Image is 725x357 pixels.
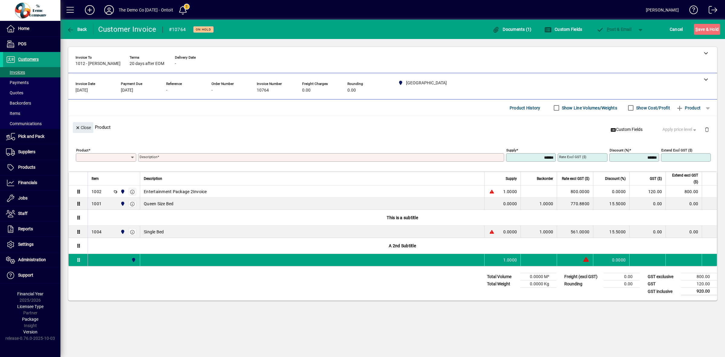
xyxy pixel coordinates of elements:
span: 10764 [257,88,269,93]
span: Item [92,175,99,182]
label: Show Line Volumes/Weights [561,105,617,111]
td: 0.00 [665,198,702,210]
span: Back [67,27,87,32]
span: Auckland [119,200,126,207]
a: Logout [704,1,717,21]
mat-label: Supply [506,148,516,152]
span: Rate excl GST ($) [562,175,589,182]
a: Quotes [3,88,60,98]
td: 0.0000 [593,186,629,198]
span: POS [18,41,26,46]
div: 800.0000 [561,189,589,195]
div: 770.8800 [561,201,589,207]
a: Items [3,108,60,118]
span: ave & Hold [695,24,719,34]
button: Documents (1) [491,24,533,35]
td: 120.00 [681,281,717,288]
span: Items [6,111,20,116]
span: [DATE] [121,88,133,93]
td: GST inclusive [645,288,681,295]
span: - [211,88,213,93]
span: 1.0000 [540,201,553,207]
a: Pick and Pack [3,129,60,144]
button: Cancel [668,24,685,35]
span: - [166,88,167,93]
td: 0.00 [629,198,665,210]
div: This is a subtitle [88,210,717,226]
td: 800.00 [681,273,717,281]
button: Apply price level [660,124,700,135]
a: Financials [3,175,60,190]
span: 0.00 [347,88,356,93]
span: Customers [18,57,39,62]
span: Invoices [6,70,25,75]
span: Entertainment Package 2Invoice [144,189,207,195]
a: Support [3,268,60,283]
span: [DATE] [76,88,88,93]
button: Delete [700,122,714,137]
span: Quotes [6,90,23,95]
span: GST ($) [650,175,662,182]
mat-label: Discount (%) [610,148,629,152]
button: Back [65,24,89,35]
a: Knowledge Base [685,1,698,21]
span: On hold [196,28,211,31]
span: Close [75,123,91,133]
span: 0.00 [302,88,311,93]
button: Product History [507,102,543,113]
span: Support [18,273,33,277]
div: [PERSON_NAME] [646,5,679,15]
td: 0.00 [665,226,702,238]
span: Backorders [6,101,31,105]
td: Rounding [561,281,604,288]
a: Settings [3,237,60,252]
td: GST [645,281,681,288]
div: 561.0000 [561,229,589,235]
td: GST exclusive [645,273,681,281]
a: Products [3,160,60,175]
a: Communications [3,118,60,129]
app-page-header-button: Delete [700,127,714,132]
td: 120.00 [629,186,665,198]
a: POS [3,37,60,52]
span: Auckland [119,229,126,235]
span: Custom Fields [611,126,643,133]
span: 1.0000 [503,257,517,263]
app-page-header-button: Close [71,125,95,130]
app-page-header-button: Back [60,24,94,35]
td: Freight (excl GST) [561,273,604,281]
td: 15.5000 [593,198,629,210]
span: 0.0000 [503,201,517,207]
button: Profile [99,5,119,15]
span: ost & Email [596,27,631,32]
span: Financial Year [17,291,43,296]
td: 0.0000 Kg [520,281,556,288]
span: Pick and Pack [18,134,44,139]
td: 0.0000 [593,254,629,266]
span: Extend excl GST ($) [669,172,698,185]
span: Apply price level [662,126,698,133]
span: Settings [18,242,34,247]
a: Suppliers [3,144,60,160]
span: Auckland [130,257,137,263]
span: - [175,61,176,66]
a: Administration [3,252,60,268]
div: 1002 [92,189,101,195]
td: 0.00 [604,273,640,281]
mat-label: Product [76,148,89,152]
button: Custom Fields [543,24,584,35]
span: P [607,27,610,32]
td: 0.0000 M³ [520,273,556,281]
a: Payments [3,77,60,88]
span: Discount (%) [605,175,626,182]
mat-label: Extend excl GST ($) [661,148,692,152]
span: Licensee Type [17,304,43,309]
span: Package [22,317,38,322]
span: Backorder [537,175,553,182]
span: Jobs [18,196,27,200]
a: Jobs [3,191,60,206]
div: 1004 [92,229,101,235]
a: Reports [3,222,60,237]
label: Show Cost/Profit [635,105,670,111]
span: Staff [18,211,27,216]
